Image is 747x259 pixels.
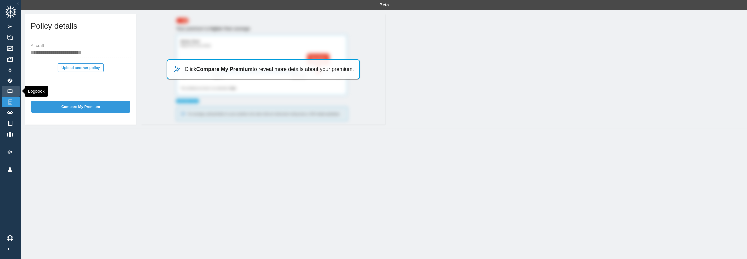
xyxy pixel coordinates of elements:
[31,101,130,113] button: Compare My Premium
[31,21,77,31] h5: Policy details
[185,65,354,73] p: Click to reveal more details about your premium.
[196,66,253,72] b: Compare My Premium
[173,65,181,73] img: uptrend-and-star-798e9c881b4915e3b082.svg
[25,14,136,41] div: Policy details
[58,63,104,72] button: Upload another policy
[31,43,44,49] label: Aircraft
